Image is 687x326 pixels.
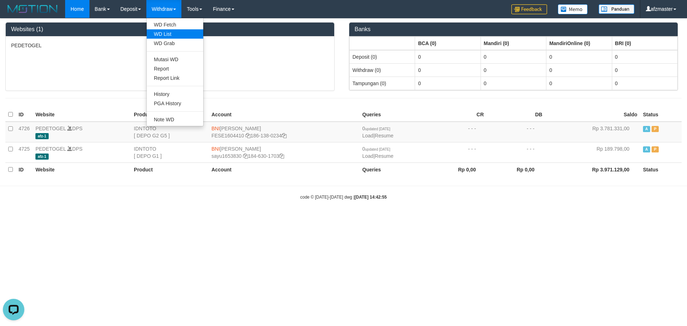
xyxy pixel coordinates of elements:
[282,133,287,138] a: Copy 1861380234 to clipboard
[375,153,393,159] a: Resume
[640,162,682,176] th: Status
[147,39,203,48] a: WD Grab
[211,126,220,131] span: BNI
[11,42,329,49] p: PEDETOGEL
[147,73,203,83] a: Report Link
[350,63,415,77] td: Withdraw (0)
[546,77,612,90] td: 0
[350,37,415,50] th: Group: activate to sort column ascending
[415,37,481,50] th: Group: activate to sort column ascending
[643,126,650,132] span: Active
[415,63,481,77] td: 0
[16,162,33,176] th: ID
[375,133,393,138] a: Resume
[355,195,387,200] strong: [DATE] 14:42:55
[355,26,672,33] h3: Banks
[33,162,131,176] th: Website
[33,108,131,122] th: Website
[362,153,374,159] a: Load
[5,4,60,14] img: MOTION_logo.png
[428,162,487,176] th: Rp 0,00
[652,146,659,152] span: Paused
[362,126,394,138] span: |
[209,122,360,142] td: [PERSON_NAME] 186-138-0234
[545,162,640,176] th: Rp 3.971.129,00
[209,162,360,176] th: Account
[428,142,487,162] td: - - -
[481,50,546,64] td: 0
[362,146,394,159] span: |
[365,147,390,151] span: updated [DATE]
[3,3,24,24] button: Open LiveChat chat widget
[16,108,33,122] th: ID
[652,126,659,132] span: Paused
[350,50,415,64] td: Deposit (0)
[245,133,250,138] a: Copy FESE1604410 to clipboard
[209,142,360,162] td: [PERSON_NAME] 184-630-1703
[362,126,390,131] span: 0
[16,142,33,162] td: 4725
[16,122,33,142] td: 4726
[487,142,545,162] td: - - -
[33,142,131,162] td: DPS
[612,63,677,77] td: 0
[546,37,612,50] th: Group: activate to sort column ascending
[362,133,374,138] a: Load
[35,133,49,139] span: afz-1
[131,122,209,142] td: IDNTOTO [ DEPO G2 G5 ]
[279,153,284,159] a: Copy 1846301703 to clipboard
[300,195,387,200] small: code © [DATE]-[DATE] dwg |
[365,127,390,131] span: updated [DATE]
[147,89,203,99] a: History
[558,4,588,14] img: Button%20Memo.svg
[131,162,209,176] th: Product
[350,77,415,90] td: Tampungan (0)
[511,4,547,14] img: Feedback.jpg
[415,77,481,90] td: 0
[599,4,634,14] img: panduan.png
[211,146,220,152] span: BNI
[612,50,677,64] td: 0
[362,146,390,152] span: 0
[147,99,203,108] a: PGA History
[546,50,612,64] td: 0
[147,20,203,29] a: WD Fetch
[147,55,203,64] a: Mutasi WD
[481,37,546,50] th: Group: activate to sort column ascending
[545,122,640,142] td: Rp 3.781.331,00
[360,108,428,122] th: Queries
[131,142,209,162] td: IDNTOTO [ DEPO G1 ]
[481,63,546,77] td: 0
[545,142,640,162] td: Rp 189.798,00
[35,154,49,160] span: afz-1
[487,108,545,122] th: DB
[487,162,545,176] th: Rp 0,00
[643,146,650,152] span: Active
[481,77,546,90] td: 0
[546,63,612,77] td: 0
[428,108,487,122] th: CR
[35,126,66,131] a: PEDETOGEL
[211,153,242,159] a: sayu1653830
[360,162,428,176] th: Queries
[612,77,677,90] td: 0
[131,108,209,122] th: Product
[147,64,203,73] a: Report
[147,115,203,124] a: Note WD
[640,108,682,122] th: Status
[612,37,677,50] th: Group: activate to sort column ascending
[545,108,640,122] th: Saldo
[428,122,487,142] td: - - -
[211,133,244,138] a: FESE1604410
[487,122,545,142] td: - - -
[243,153,248,159] a: Copy sayu1653830 to clipboard
[33,122,131,142] td: DPS
[147,29,203,39] a: WD List
[209,108,360,122] th: Account
[415,50,481,64] td: 0
[11,26,329,33] h3: Websites (1)
[35,146,66,152] a: PEDETOGEL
